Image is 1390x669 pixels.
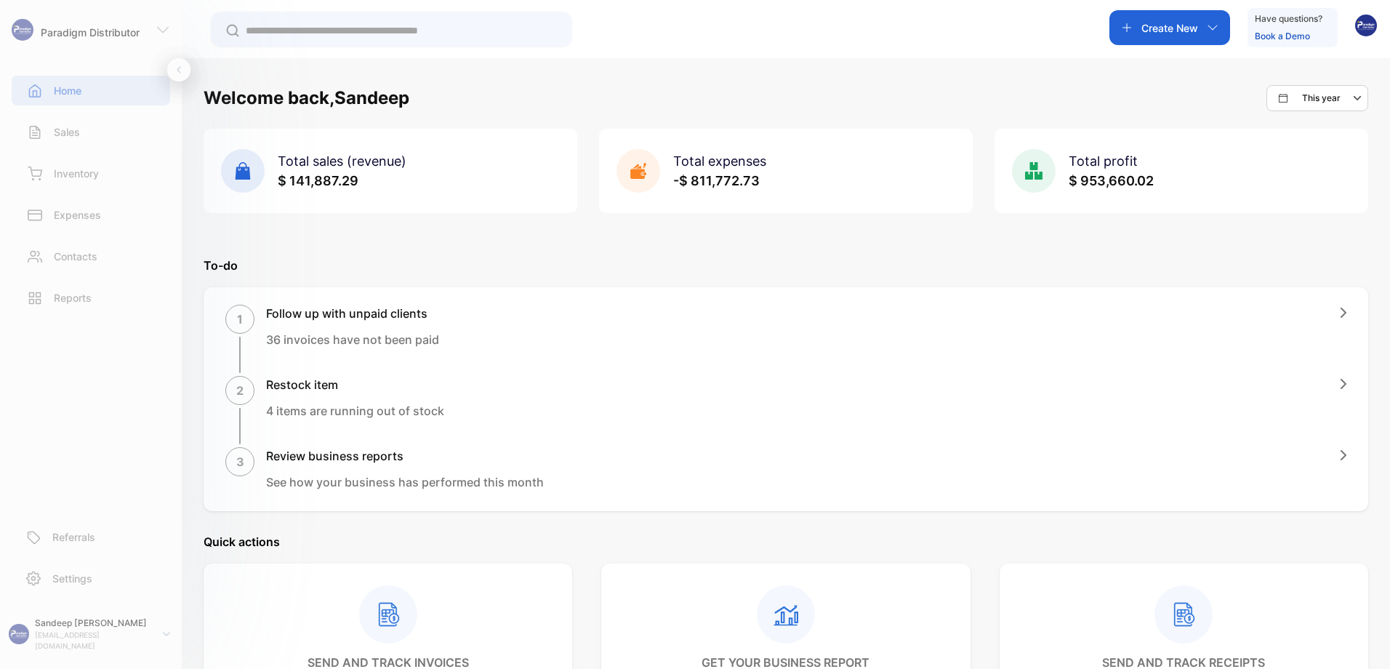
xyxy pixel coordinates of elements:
p: To-do [204,257,1368,274]
p: Sandeep [PERSON_NAME] [35,617,151,630]
p: 2 [236,382,244,399]
p: Contacts [54,249,97,264]
p: 36 invoices have not been paid [266,331,439,348]
p: Home [54,83,81,98]
h1: Welcome back, Sandeep [204,85,409,111]
p: Create New [1141,20,1198,36]
p: 1 [237,311,243,328]
p: Referrals [52,529,95,545]
p: [EMAIL_ADDRESS][DOMAIN_NAME] [35,630,151,652]
button: Create New [1109,10,1230,45]
p: This year [1302,92,1341,105]
h1: Follow up with unpaid clients [266,305,439,322]
span: $ 953,660.02 [1069,173,1154,188]
span: Total sales (revenue) [278,153,406,169]
span: -$ 811,772.73 [673,173,760,188]
a: Book a Demo [1255,31,1310,41]
p: Expenses [54,207,101,223]
button: avatar [1355,10,1377,45]
p: Settings [52,571,92,586]
span: Total expenses [673,153,766,169]
p: Sales [54,124,80,140]
p: 4 items are running out of stock [266,402,444,420]
span: Total profit [1069,153,1138,169]
span: $ 141,887.29 [278,173,358,188]
p: Inventory [54,166,99,181]
p: Quick actions [204,533,1368,550]
h1: Restock item [266,376,444,393]
p: Paradigm Distributor [41,25,140,40]
p: See how your business has performed this month [266,473,544,491]
img: avatar [1355,15,1377,36]
img: profile [9,624,29,644]
button: This year [1266,85,1368,111]
h1: Review business reports [266,447,544,465]
p: Reports [54,290,92,305]
p: 3 [236,453,244,470]
p: Have questions? [1255,12,1322,26]
img: logo [12,19,33,41]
